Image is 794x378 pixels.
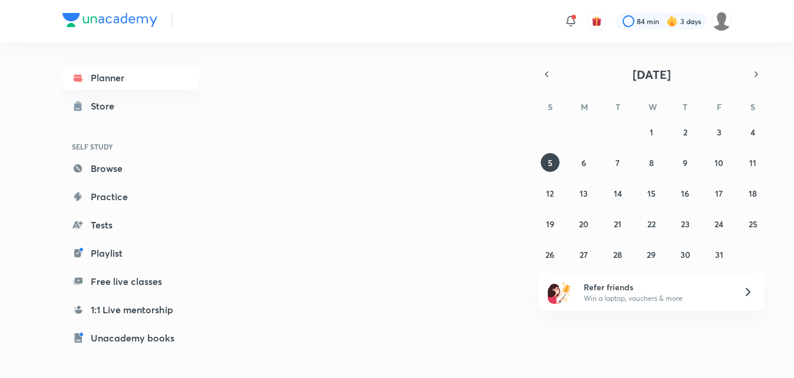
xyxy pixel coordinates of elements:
[579,218,588,230] abbr: October 20, 2025
[581,101,588,112] abbr: Monday
[712,11,732,31] img: Shikha kumari
[555,66,748,82] button: [DATE]
[62,137,199,157] h6: SELF STUDY
[591,16,602,26] img: avatar
[642,245,661,264] button: October 29, 2025
[715,188,723,199] abbr: October 17, 2025
[683,157,687,168] abbr: October 9, 2025
[683,101,687,112] abbr: Thursday
[546,188,554,199] abbr: October 12, 2025
[710,245,729,264] button: October 31, 2025
[548,280,571,304] img: referral
[546,218,554,230] abbr: October 19, 2025
[62,157,199,180] a: Browse
[647,218,656,230] abbr: October 22, 2025
[587,12,606,31] button: avatar
[62,298,199,321] a: 1:1 Live mentorship
[676,184,694,203] button: October 16, 2025
[650,127,653,138] abbr: October 1, 2025
[750,127,755,138] abbr: October 4, 2025
[743,184,762,203] button: October 18, 2025
[647,188,656,199] abbr: October 15, 2025
[608,184,627,203] button: October 14, 2025
[633,67,671,82] span: [DATE]
[749,218,757,230] abbr: October 25, 2025
[580,249,588,260] abbr: October 27, 2025
[710,153,729,172] button: October 10, 2025
[642,184,661,203] button: October 15, 2025
[545,249,554,260] abbr: October 26, 2025
[743,153,762,172] button: October 11, 2025
[717,101,722,112] abbr: Friday
[710,214,729,233] button: October 24, 2025
[62,270,199,293] a: Free live classes
[681,188,689,199] abbr: October 16, 2025
[649,157,654,168] abbr: October 8, 2025
[710,122,729,141] button: October 3, 2025
[608,214,627,233] button: October 21, 2025
[548,157,553,168] abbr: October 5, 2025
[62,94,199,118] a: Store
[715,249,723,260] abbr: October 31, 2025
[749,157,756,168] abbr: October 11, 2025
[614,218,621,230] abbr: October 21, 2025
[666,15,678,27] img: streak
[62,326,199,350] a: Unacademy books
[608,245,627,264] button: October 28, 2025
[616,101,620,112] abbr: Tuesday
[676,245,694,264] button: October 30, 2025
[642,153,661,172] button: October 8, 2025
[574,245,593,264] button: October 27, 2025
[91,99,121,113] div: Store
[584,281,729,293] h6: Refer friends
[642,122,661,141] button: October 1, 2025
[714,157,723,168] abbr: October 10, 2025
[581,157,586,168] abbr: October 6, 2025
[574,184,593,203] button: October 13, 2025
[649,101,657,112] abbr: Wednesday
[62,13,157,30] a: Company Logo
[62,241,199,265] a: Playlist
[717,127,722,138] abbr: October 3, 2025
[574,214,593,233] button: October 20, 2025
[681,218,690,230] abbr: October 23, 2025
[676,122,694,141] button: October 2, 2025
[743,122,762,141] button: October 4, 2025
[616,157,620,168] abbr: October 7, 2025
[680,249,690,260] abbr: October 30, 2025
[548,101,553,112] abbr: Sunday
[749,188,757,199] abbr: October 18, 2025
[541,245,560,264] button: October 26, 2025
[683,127,687,138] abbr: October 2, 2025
[62,66,199,89] a: Planner
[642,214,661,233] button: October 22, 2025
[613,249,622,260] abbr: October 28, 2025
[62,213,199,237] a: Tests
[647,249,656,260] abbr: October 29, 2025
[714,218,723,230] abbr: October 24, 2025
[614,188,622,199] abbr: October 14, 2025
[608,153,627,172] button: October 7, 2025
[750,101,755,112] abbr: Saturday
[62,185,199,208] a: Practice
[580,188,588,199] abbr: October 13, 2025
[743,214,762,233] button: October 25, 2025
[676,214,694,233] button: October 23, 2025
[676,153,694,172] button: October 9, 2025
[541,153,560,172] button: October 5, 2025
[541,184,560,203] button: October 12, 2025
[710,184,729,203] button: October 17, 2025
[541,214,560,233] button: October 19, 2025
[574,153,593,172] button: October 6, 2025
[584,293,729,304] p: Win a laptop, vouchers & more
[62,13,157,27] img: Company Logo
